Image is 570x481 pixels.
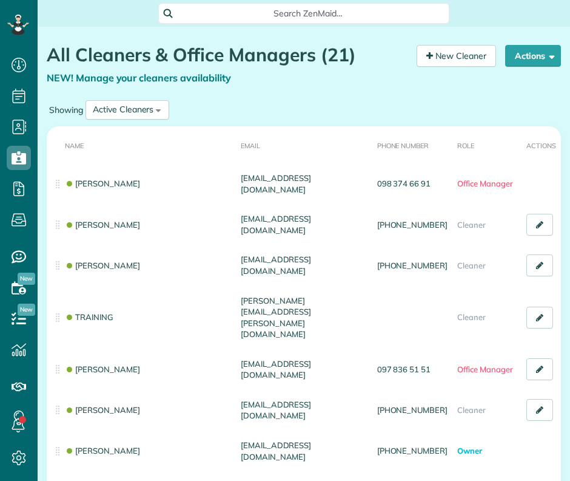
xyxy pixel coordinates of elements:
[457,220,486,230] span: Cleaner
[457,446,482,455] span: Owner
[377,405,448,415] a: [PHONE_NUMBER]
[377,364,431,374] a: 097 836 51 51
[457,261,486,270] span: Cleaner
[47,72,231,84] a: NEW! Manage your cleaners availability
[47,104,85,116] label: Showing
[47,126,236,163] th: Name
[372,126,452,163] th: Phone number
[457,364,512,374] span: Office Manager
[457,312,486,322] span: Cleaner
[505,45,561,67] button: Actions
[65,446,140,455] a: [PERSON_NAME]
[18,304,35,316] span: New
[377,261,448,270] a: [PHONE_NUMBER]
[47,45,407,65] h1: All Cleaners & Office Managers (21)
[377,446,448,455] a: [PHONE_NUMBER]
[236,126,372,163] th: Email
[377,179,431,188] a: 098 374 66 91
[236,286,372,349] td: [PERSON_NAME][EMAIL_ADDRESS][PERSON_NAME][DOMAIN_NAME]
[377,220,448,230] a: [PHONE_NUMBER]
[236,204,372,245] td: [EMAIL_ADDRESS][DOMAIN_NAME]
[65,405,140,415] a: [PERSON_NAME]
[65,261,140,270] a: [PERSON_NAME]
[457,405,486,415] span: Cleaner
[452,126,521,163] th: Role
[521,126,561,163] th: Actions
[236,349,372,390] td: [EMAIL_ADDRESS][DOMAIN_NAME]
[236,245,372,285] td: [EMAIL_ADDRESS][DOMAIN_NAME]
[65,220,140,230] a: [PERSON_NAME]
[65,364,140,374] a: [PERSON_NAME]
[236,163,372,204] td: [EMAIL_ADDRESS][DOMAIN_NAME]
[236,390,372,431] td: [EMAIL_ADDRESS][DOMAIN_NAME]
[236,431,372,471] td: [EMAIL_ADDRESS][DOMAIN_NAME]
[457,179,512,188] span: Office Manager
[417,45,496,67] a: New Cleaner
[65,179,140,188] a: [PERSON_NAME]
[93,103,153,116] div: Active Cleaners
[18,273,35,285] span: New
[65,312,113,322] a: TRAINING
